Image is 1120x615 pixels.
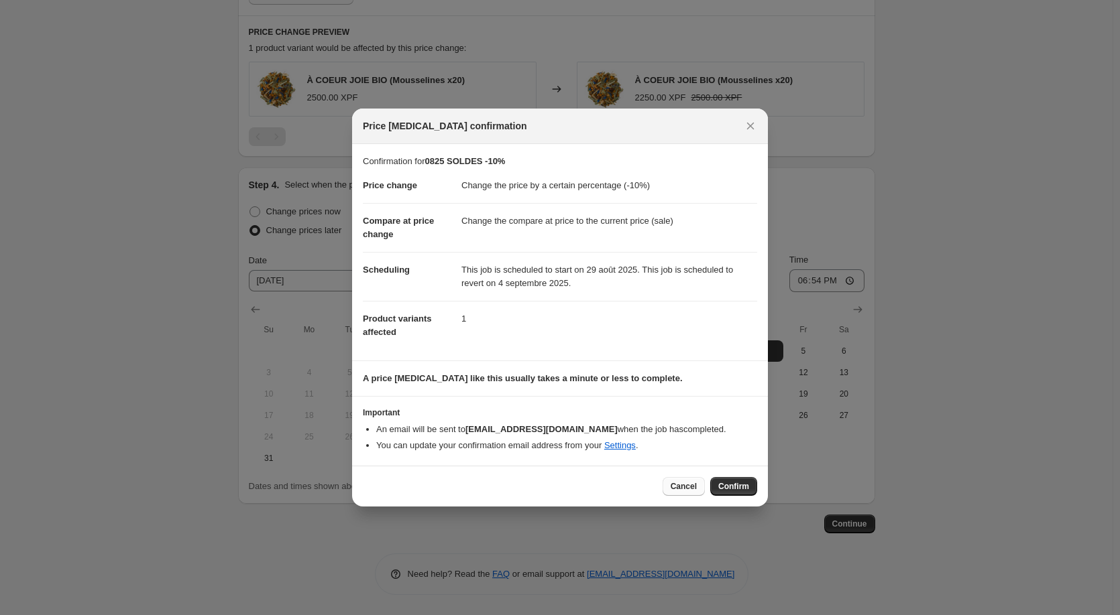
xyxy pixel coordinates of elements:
li: You can update your confirmation email address from your . [376,439,757,452]
span: Compare at price change [363,216,434,239]
p: Confirmation for [363,155,757,168]
b: A price [MEDICAL_DATA] like this usually takes a minute or less to complete. [363,373,683,383]
span: Product variants affected [363,314,432,337]
button: Confirm [710,477,757,496]
span: Confirm [718,481,749,492]
dd: Change the price by a certain percentage (-10%) [461,168,757,203]
a: Settings [604,440,636,450]
span: Cancel [671,481,697,492]
b: [EMAIL_ADDRESS][DOMAIN_NAME] [465,424,618,434]
dd: This job is scheduled to start on 29 août 2025. This job is scheduled to revert on 4 septembre 2025. [461,252,757,301]
h3: Important [363,407,757,418]
button: Cancel [663,477,705,496]
button: Close [741,117,760,135]
span: Scheduling [363,265,410,275]
span: Price change [363,180,417,190]
dd: Change the compare at price to the current price (sale) [461,203,757,238]
span: Price [MEDICAL_DATA] confirmation [363,119,527,133]
b: 0825 SOLDES -10% [425,156,505,166]
li: An email will be sent to when the job has completed . [376,423,757,436]
dd: 1 [461,301,757,336]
